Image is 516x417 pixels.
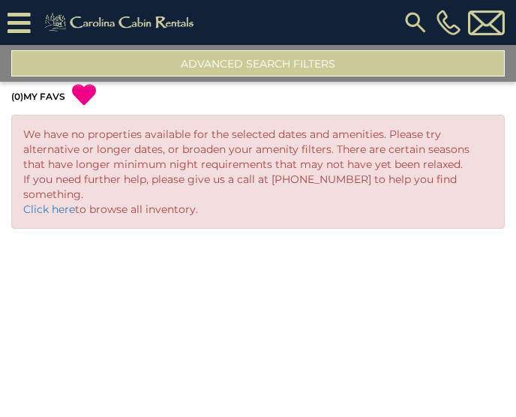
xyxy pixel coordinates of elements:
a: Click here [23,202,75,216]
span: ( ) [11,91,23,102]
button: Advanced Search Filters [11,50,505,76]
img: search-regular.svg [402,9,429,36]
a: [PHONE_NUMBER] [433,10,464,35]
a: (0)MY FAVS [11,91,65,102]
p: We have no properties available for the selected dates and amenities. Please try alternative or l... [23,127,493,217]
span: 0 [14,91,20,102]
img: Khaki-logo.png [38,10,204,34]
